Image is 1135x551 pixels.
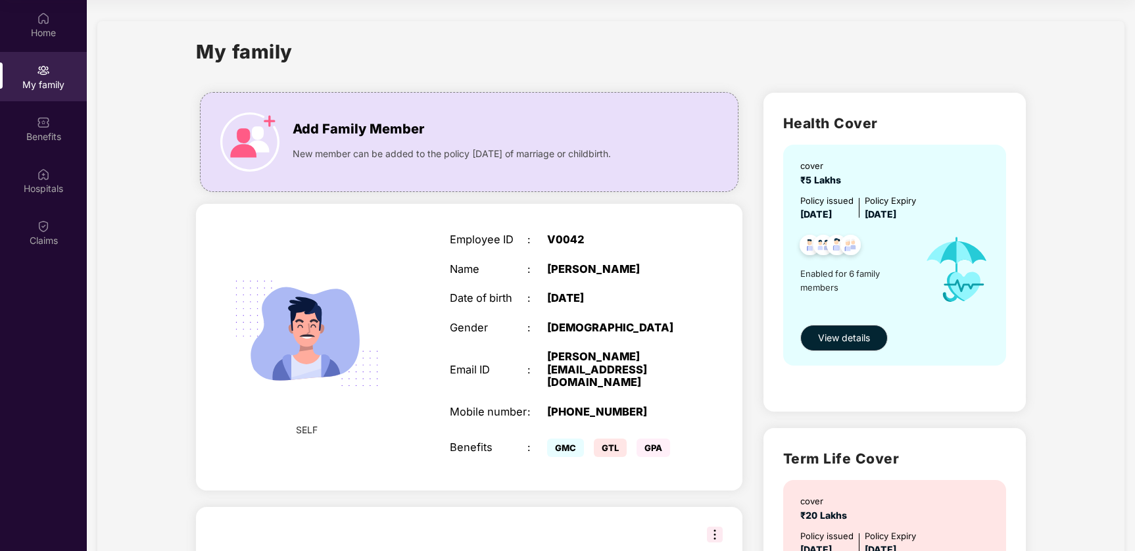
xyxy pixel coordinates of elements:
div: : [527,292,547,305]
button: View details [800,325,888,351]
span: Enabled for 6 family members [800,267,912,294]
img: svg+xml;base64,PHN2ZyBpZD0iQ2xhaW0iIHhtbG5zPSJodHRwOi8vd3d3LnczLm9yZy8yMDAwL3N2ZyIgd2lkdGg9IjIwIi... [37,220,50,233]
div: [PHONE_NUMBER] [547,406,683,419]
img: svg+xml;base64,PHN2ZyB4bWxucz0iaHR0cDovL3d3dy53My5vcmcvMjAwMC9zdmciIHdpZHRoPSI0OC45NDMiIGhlaWdodD... [821,231,853,263]
div: [PERSON_NAME][EMAIL_ADDRESS][DOMAIN_NAME] [547,350,683,389]
span: View details [818,331,870,345]
span: [DATE] [865,208,896,220]
img: svg+xml;base64,PHN2ZyBpZD0iSG9zcGl0YWxzIiB4bWxucz0iaHR0cDovL3d3dy53My5vcmcvMjAwMC9zdmciIHdpZHRoPS... [37,168,50,181]
img: svg+xml;base64,PHN2ZyBpZD0iQmVuZWZpdHMiIHhtbG5zPSJodHRwOi8vd3d3LnczLm9yZy8yMDAwL3N2ZyIgd2lkdGg9Ij... [37,116,50,129]
img: svg+xml;base64,PHN2ZyB4bWxucz0iaHR0cDovL3d3dy53My5vcmcvMjAwMC9zdmciIHdpZHRoPSIyMjQiIGhlaWdodD0iMT... [218,244,396,422]
img: svg+xml;base64,PHN2ZyB3aWR0aD0iMzIiIGhlaWdodD0iMzIiIHZpZXdCb3g9IjAgMCAzMiAzMiIgZmlsbD0ibm9uZSIgeG... [707,527,723,542]
div: Policy issued [800,194,854,208]
h1: My family [196,37,293,66]
div: V0042 [547,233,683,247]
div: Email ID [450,364,527,377]
div: : [527,263,547,276]
span: Add Family Member [293,119,424,139]
img: svg+xml;base64,PHN2ZyBpZD0iSG9tZSIgeG1sbnM9Imh0dHA6Ly93d3cudzMub3JnLzIwMDAvc3ZnIiB3aWR0aD0iMjAiIG... [37,12,50,25]
span: New member can be added to the policy [DATE] of marriage or childbirth. [293,147,611,161]
span: [DATE] [800,208,832,220]
div: : [527,364,547,377]
div: [DEMOGRAPHIC_DATA] [547,322,683,335]
div: Employee ID [450,233,527,247]
img: svg+xml;base64,PHN2ZyB4bWxucz0iaHR0cDovL3d3dy53My5vcmcvMjAwMC9zdmciIHdpZHRoPSI0OC45MTUiIGhlaWdodD... [808,231,840,263]
span: GTL [594,439,627,457]
span: GMC [547,439,584,457]
div: : [527,233,547,247]
div: : [527,441,547,454]
div: Name [450,263,527,276]
img: svg+xml;base64,PHN2ZyB4bWxucz0iaHR0cDovL3d3dy53My5vcmcvMjAwMC9zdmciIHdpZHRoPSI0OC45NDMiIGhlaWdodD... [834,231,867,263]
div: Policy Expiry [865,529,916,543]
div: Policy Expiry [865,194,916,208]
img: icon [220,112,279,172]
div: [DATE] [547,292,683,305]
span: ₹20 Lakhs [800,510,852,521]
div: Mobile number [450,406,527,419]
div: Benefits [450,441,527,454]
div: Policy issued [800,529,854,543]
h2: Term Life Cover [783,448,1006,469]
img: svg+xml;base64,PHN2ZyB4bWxucz0iaHR0cDovL3d3dy53My5vcmcvMjAwMC9zdmciIHdpZHRoPSI0OC45NDMiIGhlaWdodD... [794,231,826,263]
span: SELF [296,423,318,437]
span: GPA [637,439,670,457]
div: cover [800,494,852,508]
div: [PERSON_NAME] [547,263,683,276]
div: cover [800,159,846,173]
div: Date of birth [450,292,527,305]
div: Gender [450,322,527,335]
img: icon [912,222,1002,318]
div: : [527,406,547,419]
span: ₹5 Lakhs [800,174,846,185]
h2: Health Cover [783,112,1006,134]
img: svg+xml;base64,PHN2ZyB3aWR0aD0iMjAiIGhlaWdodD0iMjAiIHZpZXdCb3g9IjAgMCAyMCAyMCIgZmlsbD0ibm9uZSIgeG... [37,64,50,77]
div: : [527,322,547,335]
